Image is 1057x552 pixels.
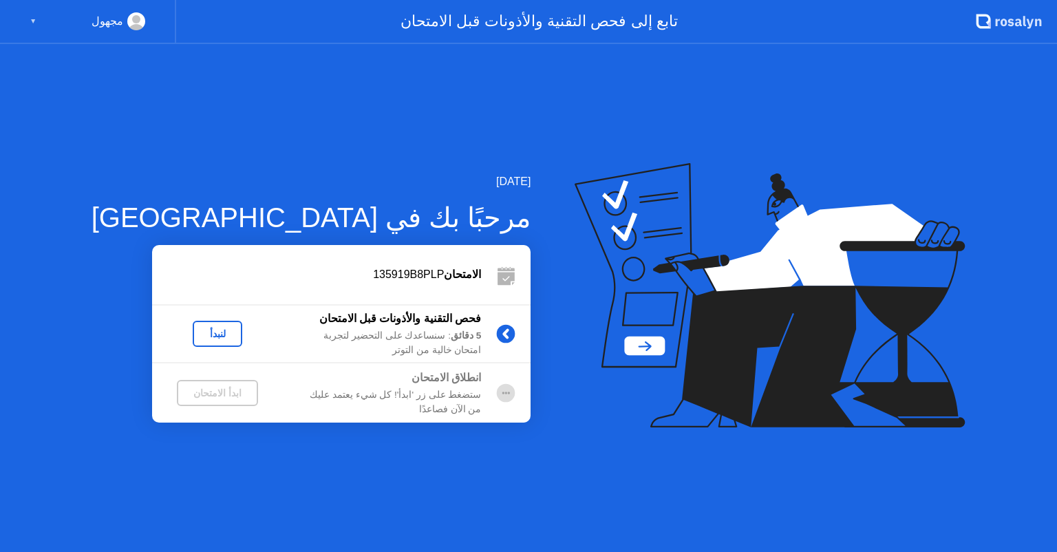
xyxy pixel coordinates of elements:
[193,321,242,347] button: لنبدأ
[182,388,253,399] div: ابدأ الامتحان
[283,329,481,357] div: : سنساعدك على التحضير لتجربة امتحان خالية من التوتر
[412,372,481,383] b: انطلاق الامتحان
[283,388,481,416] div: ستضغط على زر 'ابدأ'! كل شيء يعتمد عليك من الآن فصاعدًا
[30,12,36,30] div: ▼
[444,268,481,280] b: الامتحان
[177,380,258,406] button: ابدأ الامتحان
[152,266,481,283] div: 135919B8PLP
[198,328,237,339] div: لنبدأ
[92,12,123,30] div: مجهول
[92,173,531,190] div: [DATE]
[451,330,481,341] b: 5 دقائق
[92,197,531,238] div: مرحبًا بك في [GEOGRAPHIC_DATA]
[319,312,482,324] b: فحص التقنية والأذونات قبل الامتحان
